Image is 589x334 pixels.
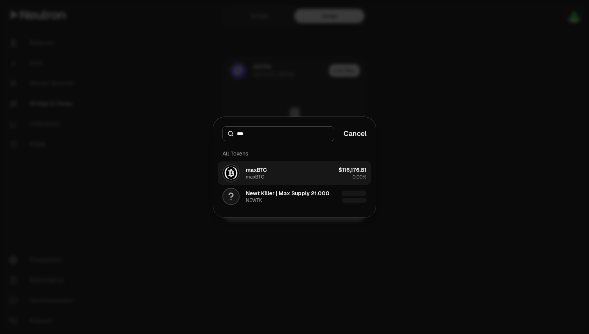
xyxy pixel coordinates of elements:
button: Newt Killer | Max Supply 21.000NEWTK [218,185,371,208]
img: maxBTC Logo [223,165,239,181]
span: 0.00% [353,174,367,180]
div: maxBTC [246,166,267,174]
div: Newt Killer | Max Supply 21.000 [246,189,330,197]
div: $116,176.81 [339,166,367,174]
div: NEWTK [246,197,262,203]
div: maxBTC [246,174,264,180]
button: Cancel [344,128,367,139]
button: maxBTC LogomaxBTCmaxBTC$116,176.810.00% [218,161,371,185]
div: All Tokens [218,146,371,161]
